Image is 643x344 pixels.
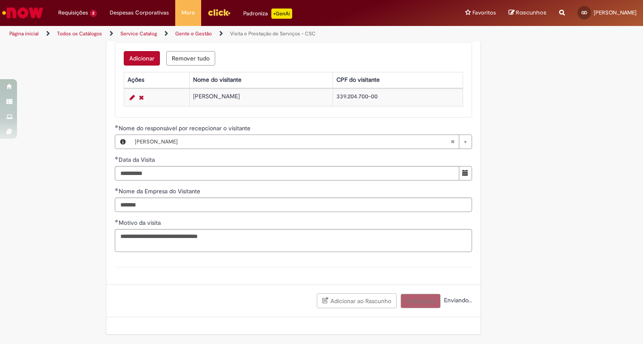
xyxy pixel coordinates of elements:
[119,156,156,163] span: Data da Visita
[509,9,546,17] a: Rascunhos
[208,6,230,19] img: click_logo_yellow_360x200.png
[6,26,422,42] ul: Trilhas de página
[182,9,195,17] span: More
[594,9,637,16] span: [PERSON_NAME]
[1,4,45,21] img: ServiceNow
[124,51,160,66] button: Add a row for Informações Visitante:
[516,9,546,17] span: Rascunhos
[120,30,157,37] a: Service Catalog
[135,135,450,149] span: [PERSON_NAME]
[119,219,162,226] span: Motivo da visita
[459,166,472,181] button: Mostrar calendário para Data da Visita
[271,9,292,19] p: +GenAi
[119,124,252,132] span: Nome do responsável por recepcionar o visitante
[190,72,333,88] th: Nome do visitante
[333,72,463,88] th: CPF do visitante
[137,92,146,103] a: Remover linha 1
[166,51,215,66] button: Remove all rows for Informações Visitante:
[9,30,39,37] a: Página inicial
[175,30,212,37] a: Gente e Gestão
[128,92,137,103] a: Editar Linha 1
[230,30,316,37] a: Visita e Prestação de Serviços - CSC
[58,9,88,17] span: Requisições
[446,135,459,149] abbr: Limpar campo Nome do responsável por recepcionar o visitante
[115,188,119,191] span: Obrigatório Preenchido
[119,187,202,195] span: Nome da Empresa do Visitante
[115,229,472,252] textarea: Motivo da visita
[115,198,472,212] input: Nome da Empresa do Visitante
[472,9,496,17] span: Favoritos
[115,166,459,181] input: Thursday foi selecionado
[442,296,472,304] span: Enviando...
[115,125,119,128] span: Obrigatório Preenchido
[90,10,97,17] span: 2
[581,10,587,15] span: GD
[115,156,119,160] span: Obrigatório Preenchido
[57,30,102,37] a: Todos os Catálogos
[131,135,472,149] a: [PERSON_NAME]Limpar campo Nome do responsável por recepcionar o visitante
[115,135,131,149] button: Nome do responsável por recepcionar o visitante, Visualizar este registro Andressa Sueli De Olive...
[110,9,169,17] span: Despesas Corporativas
[190,89,333,106] td: [PERSON_NAME]
[333,89,463,106] td: 339.204.700-00
[243,9,292,19] div: Padroniza
[124,72,189,88] th: Ações
[115,219,119,223] span: Obrigatório Preenchido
